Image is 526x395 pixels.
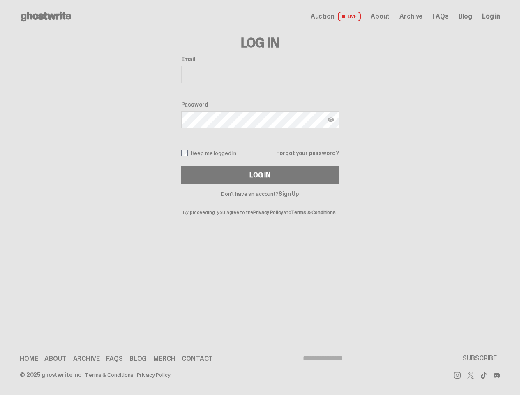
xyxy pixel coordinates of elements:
a: Sign Up [279,190,299,197]
a: Terms & Conditions [291,209,336,216]
span: LIVE [338,12,361,21]
a: Archive [399,13,422,20]
a: Contact [182,355,213,362]
a: Home [20,355,38,362]
a: Auction LIVE [311,12,361,21]
label: Keep me logged in [181,150,237,156]
label: Email [181,56,339,63]
button: SUBSCRIBE [459,350,500,367]
p: Don't have an account? [181,191,339,197]
img: Show password [328,116,334,123]
a: Archive [73,355,100,362]
a: Blog [129,355,147,362]
a: Privacy Policy [137,372,171,378]
p: By proceeding, you agree to the and . [181,197,339,215]
h3: Log In [181,36,339,49]
a: FAQs [432,13,448,20]
label: Password [181,101,339,108]
a: About [44,355,66,362]
a: Terms & Conditions [85,372,133,378]
a: Privacy Policy [253,209,283,216]
a: Forgot your password? [276,150,339,156]
input: Keep me logged in [181,150,188,156]
a: About [371,13,390,20]
a: Log in [482,13,500,20]
button: Log In [181,166,339,184]
a: Blog [459,13,472,20]
a: FAQs [106,355,122,362]
span: Auction [311,13,335,20]
div: Log In [249,172,270,179]
div: © 2025 ghostwrite inc [20,372,81,378]
a: Merch [153,355,175,362]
